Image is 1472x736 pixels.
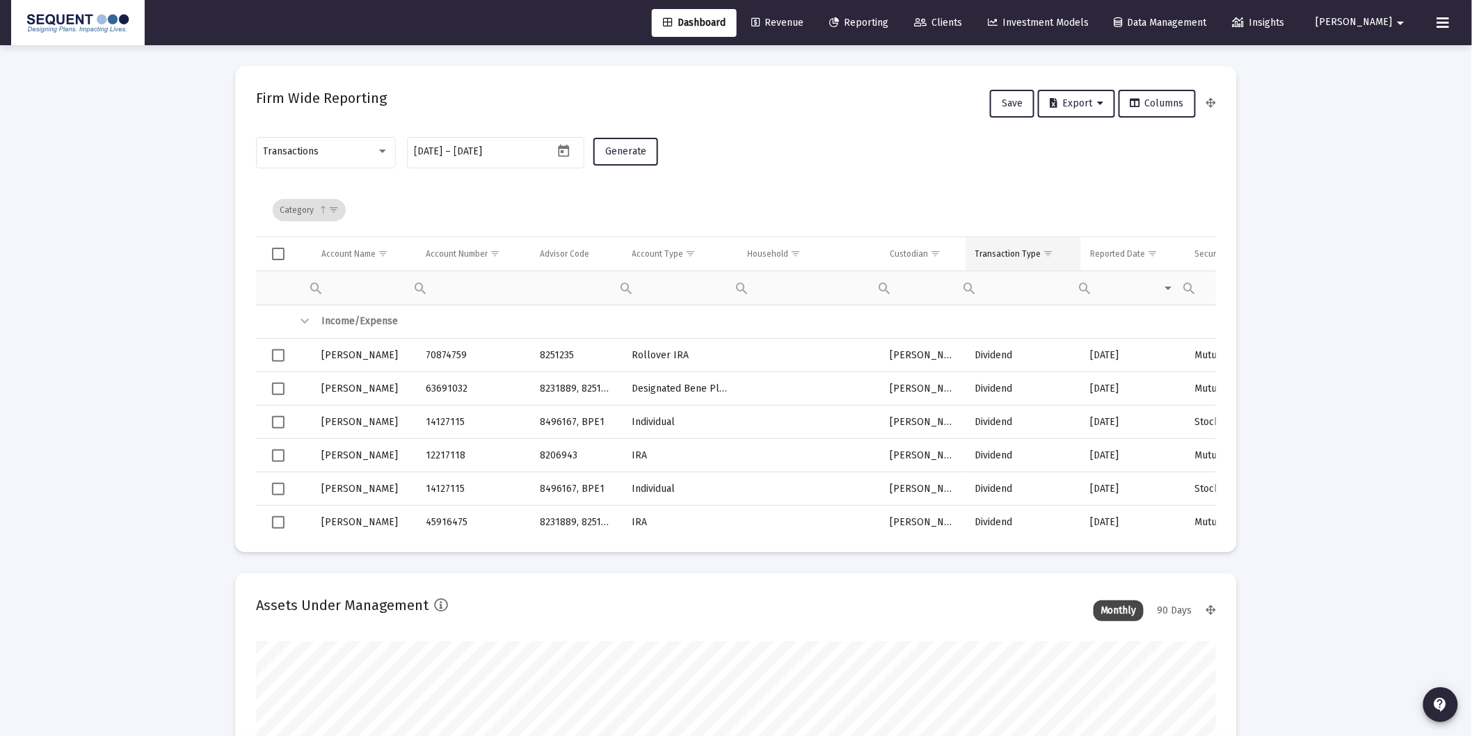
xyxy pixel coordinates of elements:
div: Category [273,199,346,221]
span: Reporting [829,17,888,29]
a: Clients [903,9,973,37]
td: Filter cell [623,271,738,305]
td: IRA [623,439,738,472]
td: Filter cell [416,271,530,305]
td: [PERSON_NAME] [880,472,965,506]
td: 8206943 [530,439,622,472]
span: Show filter options for column 'Account Name' [378,248,388,259]
span: Show filter options for column 'Custodian' [930,248,941,259]
td: Individual [623,472,738,506]
button: Generate [593,138,658,166]
span: Show filter options for column 'Household' [791,248,801,259]
td: [PERSON_NAME] [880,339,965,372]
div: Security Type [1195,248,1247,259]
a: Data Management [1103,9,1218,37]
td: Filter cell [738,271,880,305]
td: Dividend [966,506,1081,539]
td: Column Advisor Code [530,237,622,271]
div: Advisor Code [540,248,589,259]
span: Insights [1233,17,1285,29]
td: 8496167, BPE1 [530,406,622,439]
td: [PERSON_NAME] [880,406,965,439]
td: Filter cell [1185,271,1285,305]
div: 90 Days [1151,600,1199,621]
div: Select row [272,516,285,529]
div: Monthly [1094,600,1144,621]
div: Select all [272,248,285,260]
td: 8496167, BPE1 [530,472,622,506]
a: Insights [1222,9,1296,37]
mat-icon: arrow_drop_down [1393,9,1409,37]
h2: Assets Under Management [256,594,429,616]
td: 8251235 [530,339,622,372]
div: Data grid [256,184,1216,531]
span: Generate [605,145,646,157]
td: 12217118 [416,439,530,472]
span: Export [1050,97,1103,109]
td: [DATE] [1081,372,1185,406]
td: Column Account Name [312,237,416,271]
span: Show filter options for column 'undefined' [328,205,339,215]
td: 8231889, 8251235 [530,372,622,406]
div: Reported Date [1091,248,1146,259]
h2: Firm Wide Reporting [256,87,387,109]
td: Column Security Type [1185,237,1285,271]
div: Transaction Type [975,248,1041,259]
td: 14127115 [416,472,530,506]
td: 14127115 [416,406,530,439]
div: Account Name [321,248,376,259]
td: [PERSON_NAME] [312,506,416,539]
td: [PERSON_NAME] [312,372,416,406]
td: Mutual Fund [1185,372,1285,406]
td: [PERSON_NAME] [312,406,416,439]
td: [PERSON_NAME] [880,506,965,539]
div: Account Type [632,248,684,259]
button: Columns [1119,90,1196,118]
td: 45916475 [416,506,530,539]
td: Filter cell [312,271,416,305]
span: Revenue [751,17,803,29]
span: [PERSON_NAME] [1316,17,1393,29]
span: Data Management [1114,17,1207,29]
button: Open calendar [554,141,574,161]
td: Designated Bene Plan [623,372,738,406]
td: Mutual Fund [1185,339,1285,372]
td: Dividend [966,339,1081,372]
button: Save [990,90,1034,118]
td: [PERSON_NAME] [880,372,965,406]
td: [PERSON_NAME] [880,439,965,472]
td: Filter cell [1081,271,1185,305]
button: Export [1038,90,1115,118]
td: 63691032 [416,372,530,406]
a: Dashboard [652,9,737,37]
td: Filter cell [880,271,965,305]
img: Dashboard [22,9,134,37]
td: 8231889, 8251235 [530,506,622,539]
td: Mutual Fund [1185,439,1285,472]
td: 70874759 [416,339,530,372]
td: Individual [623,406,738,439]
span: Show filter options for column 'Transaction Type' [1043,248,1054,259]
td: Column Custodian [880,237,965,271]
div: Household [748,248,789,259]
input: Start date [415,146,443,157]
span: Dashboard [663,17,726,29]
td: Dividend [966,472,1081,506]
td: Dividend [966,372,1081,406]
td: Filter cell [966,271,1081,305]
div: Custodian [890,248,928,259]
td: [DATE] [1081,439,1185,472]
span: Save [1002,97,1023,109]
span: Transactions [264,145,319,157]
td: [PERSON_NAME] [312,439,416,472]
td: Rollover IRA [623,339,738,372]
span: Show filter options for column 'Account Type' [686,248,696,259]
div: Select row [272,383,285,395]
div: Account Number [426,248,488,259]
td: [DATE] [1081,506,1185,539]
span: Clients [914,17,962,29]
td: Column Household [738,237,880,271]
td: [PERSON_NAME] [312,339,416,372]
span: Show filter options for column 'Account Number' [490,248,500,259]
td: Stock [1185,472,1285,506]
